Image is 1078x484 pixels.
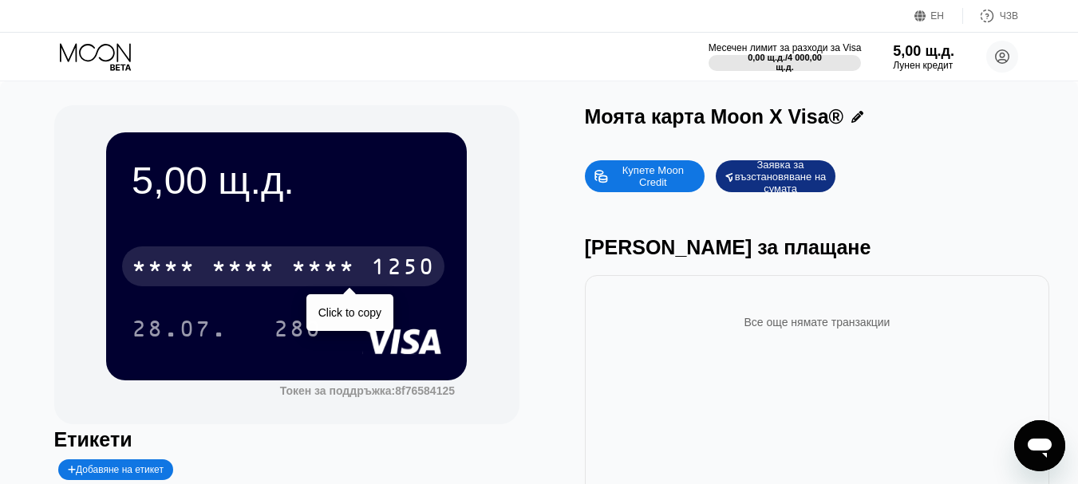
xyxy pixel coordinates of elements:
[120,309,239,348] div: 28.07.
[748,53,785,62] font: 0,00 щ.д.
[893,60,953,71] font: Лунен кредит
[371,256,435,281] font: 1250
[318,306,381,319] div: Click to copy
[280,384,396,397] font: Токен за поддръжка:
[709,42,862,53] font: Месечен лимит за разходи за Visa
[585,160,705,192] div: Купете Moon Credit
[395,384,455,397] font: 8f76584125
[58,459,173,480] div: Добавяне на етикет
[262,309,334,348] div: 280
[274,318,322,344] font: 280
[893,43,954,71] div: 5,00 щ.д.Лунен кредит
[776,53,824,72] font: 4 000,00 щ.д.
[963,8,1018,24] div: ЧЗВ
[76,464,164,475] font: Добавяне на етикет
[585,236,871,258] font: [PERSON_NAME] за плащане
[54,428,132,451] font: Етикети
[914,8,963,24] div: ЕН
[585,105,844,128] font: Моята карта Moon X Visa®
[716,160,835,192] div: Заявка за възстановяване на сумата
[930,10,944,22] font: ЕН
[280,384,455,397] div: Токен за поддръжка:8f76584125
[744,316,890,329] font: Все още нямате транзакции
[132,318,227,344] font: 28.07.
[1014,420,1065,471] iframe: Бутон за стартиране на прозореца за текстови съобщения
[622,164,687,188] font: Купете Moon Credit
[735,159,829,195] font: Заявка за възстановяване на сумата
[709,42,862,71] div: Месечен лимит за разходи за Visa0,00 щ.д./4 000,00 щ.д.
[132,159,294,202] font: 5,00 щ.д.
[893,43,954,59] font: 5,00 щ.д.
[785,53,788,62] font: /
[1000,10,1018,22] font: ЧЗВ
